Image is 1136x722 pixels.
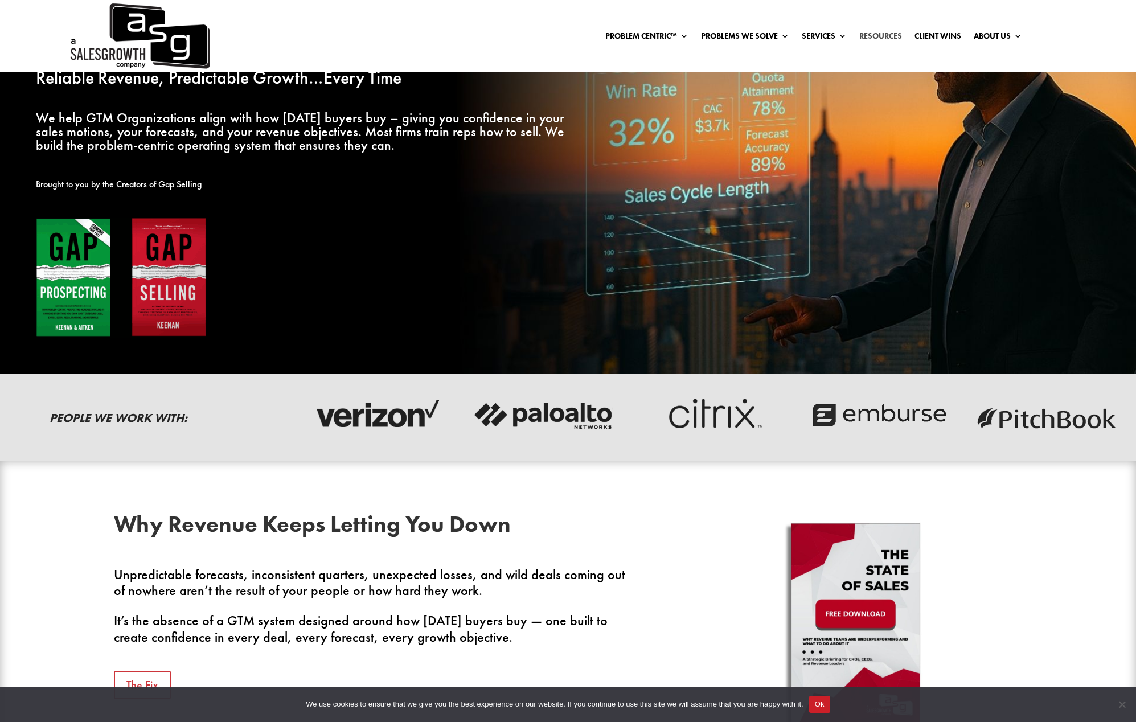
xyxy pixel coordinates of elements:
[306,699,803,710] span: We use cookies to ensure that we give you the best experience on our website. If you continue to ...
[36,178,585,191] p: Brought to you by the Creators of Gap Selling
[473,387,615,444] img: palato-networks-logo-dark
[640,387,782,444] img: critix-logo-dark
[974,32,1022,44] a: About Us
[701,32,789,44] a: Problems We Solve
[975,387,1117,444] img: pitchbook-logo-dark
[114,613,639,646] p: It’s the absence of a GTM system designed around how [DATE] buyers buy — one built to create conf...
[36,111,585,151] p: We help GTM Organizations align with how [DATE] buyers buy – giving you confidence in your sales ...
[114,513,639,541] h2: Why Revenue Keeps Letting You Down
[914,32,961,44] a: Client Wins
[1116,699,1127,710] span: No
[807,387,950,444] img: emburse-logo-dark
[809,696,830,713] button: Ok
[36,71,585,85] p: Reliable Revenue, Predictable Growth…Every Time
[305,387,448,444] img: verizon-logo-dark
[802,32,847,44] a: Services
[36,218,207,338] img: Gap Books
[605,32,688,44] a: Problem Centric™
[859,32,902,44] a: Resources
[114,567,639,613] p: Unpredictable forecasts, inconsistent quarters, unexpected losses, and wild deals coming out of n...
[114,671,171,699] a: The Fix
